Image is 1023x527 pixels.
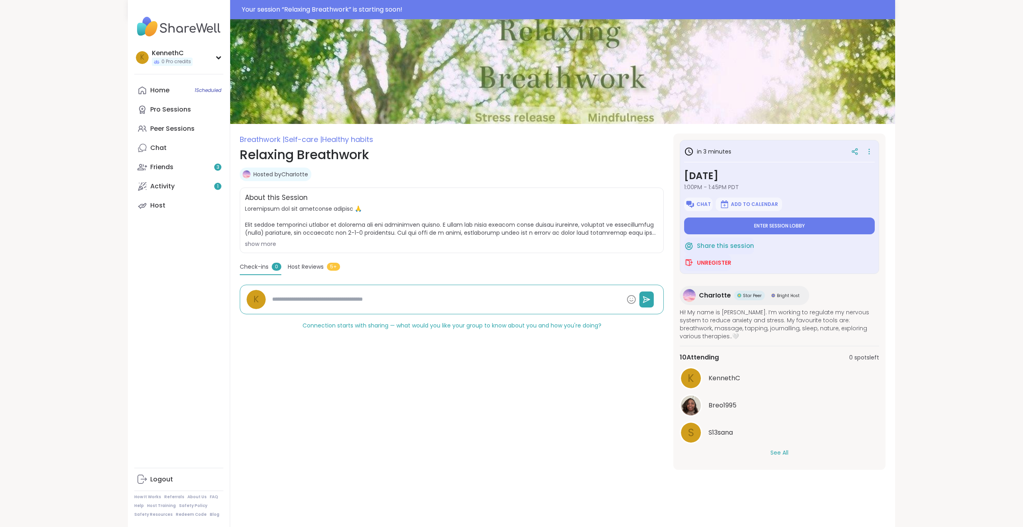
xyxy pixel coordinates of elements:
[134,503,144,509] a: Help
[709,401,736,410] span: Breo1995
[743,293,762,299] span: Star Peer
[697,242,754,251] span: Share this session
[681,395,701,415] img: Breo1995
[709,428,733,437] span: S13sana
[150,201,165,210] div: Host
[245,240,659,248] div: show more
[210,494,218,500] a: FAQ
[684,258,694,267] img: ShareWell Logomark
[697,259,731,267] span: Unregister
[709,373,740,383] span: KennethC
[272,263,281,271] span: 0
[217,164,219,171] span: 3
[161,58,191,65] span: 0 Pro credits
[187,494,207,500] a: About Us
[195,87,221,94] span: 1 Scheduled
[683,289,696,302] img: CharIotte
[253,292,259,306] span: K
[285,134,322,144] span: Self-care |
[245,205,659,237] span: Loremipsum dol sit ametconse adipisc 🙏 Elit seddoe temporinci utlabor et dolorema ali eni adminim...
[303,321,601,329] span: Connection starts with sharing — what would you like your group to know about you and how you're ...
[217,183,219,190] span: 1
[150,105,191,114] div: Pro Sessions
[134,512,173,517] a: Safety Resources
[684,198,712,211] button: Chat
[699,291,731,300] span: CharIotte
[720,200,729,209] img: ShareWell Logomark
[288,263,324,271] span: Host Reviews
[134,494,161,500] a: How It Works
[684,147,731,156] h3: in 3 minutes
[737,293,741,297] img: Star Peer
[134,13,223,41] img: ShareWell Nav Logo
[680,308,879,340] span: Hi! My name is [PERSON_NAME]. I‘m working to regulate my nervous system to reduce anxiety and str...
[731,201,778,208] span: Add to Calendar
[134,158,223,177] a: Friends3
[242,5,890,14] div: Your session “ Relaxing Breathwork ” is starting soon!
[150,144,167,152] div: Chat
[322,134,373,144] span: Healthy habits
[688,371,694,386] span: K
[134,470,223,489] a: Logout
[240,134,285,144] span: Breathwork |
[680,367,879,389] a: KKennethC
[771,293,775,297] img: Bright Host
[150,124,195,133] div: Peer Sessions
[150,475,173,484] div: Logout
[684,254,731,271] button: Unregister
[754,223,805,229] span: Enter session lobby
[134,177,223,196] a: Activity1
[210,512,219,517] a: Blog
[684,238,754,254] button: Share this session
[688,425,694,441] span: S
[147,503,176,509] a: Host Training
[327,263,340,271] span: 5+
[684,241,694,251] img: ShareWell Logomark
[770,449,788,457] button: See All
[240,145,664,164] h1: Relaxing Breathwork
[716,198,782,211] button: Add to Calendar
[150,163,173,172] div: Friends
[684,169,875,183] h3: [DATE]
[134,119,223,138] a: Peer Sessions
[150,182,175,191] div: Activity
[140,52,144,63] span: K
[134,138,223,158] a: Chat
[240,263,269,271] span: Check-ins
[684,218,875,234] button: Enter session lobby
[230,19,895,124] img: Relaxing Breathwork cover image
[243,170,251,178] img: CharIotte
[680,421,879,444] a: SS13sana
[680,394,879,417] a: Breo1995Breo1995
[176,512,207,517] a: Redeem Code
[134,196,223,215] a: Host
[253,170,308,178] a: Hosted byCharIotte
[134,81,223,100] a: Home1Scheduled
[680,353,719,362] span: 10 Attending
[152,49,193,58] div: KennethC
[134,100,223,119] a: Pro Sessions
[684,183,875,191] span: 1:00PM - 1:45PM PDT
[685,200,695,209] img: ShareWell Logomark
[680,286,809,305] a: CharIotteCharIotteStar PeerStar PeerBright HostBright Host
[179,503,207,509] a: Safety Policy
[777,293,800,299] span: Bright Host
[849,353,879,362] span: 0 spots left
[245,193,308,203] h2: About this Session
[150,86,169,95] div: Home
[697,201,711,208] span: Chat
[164,494,184,500] a: Referrals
